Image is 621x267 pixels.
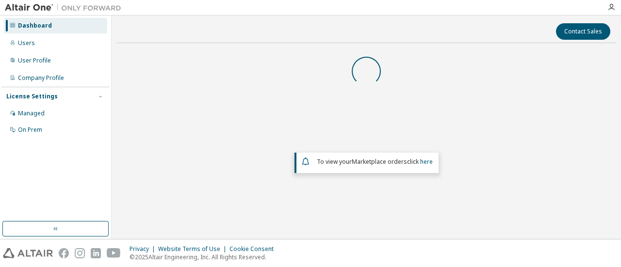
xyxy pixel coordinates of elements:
[317,157,433,166] span: To view your click
[75,248,85,258] img: instagram.svg
[91,248,101,258] img: linkedin.svg
[18,74,64,82] div: Company Profile
[3,248,53,258] img: altair_logo.svg
[130,253,279,261] p: © 2025 Altair Engineering, Inc. All Rights Reserved.
[18,22,52,30] div: Dashboard
[420,157,433,166] a: here
[6,93,58,100] div: License Settings
[18,57,51,64] div: User Profile
[107,248,121,258] img: youtube.svg
[556,23,610,40] button: Contact Sales
[158,245,229,253] div: Website Terms of Use
[18,110,45,117] div: Managed
[18,39,35,47] div: Users
[229,245,279,253] div: Cookie Consent
[130,245,158,253] div: Privacy
[352,157,407,166] em: Marketplace orders
[5,3,126,13] img: Altair One
[59,248,69,258] img: facebook.svg
[18,126,42,134] div: On Prem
